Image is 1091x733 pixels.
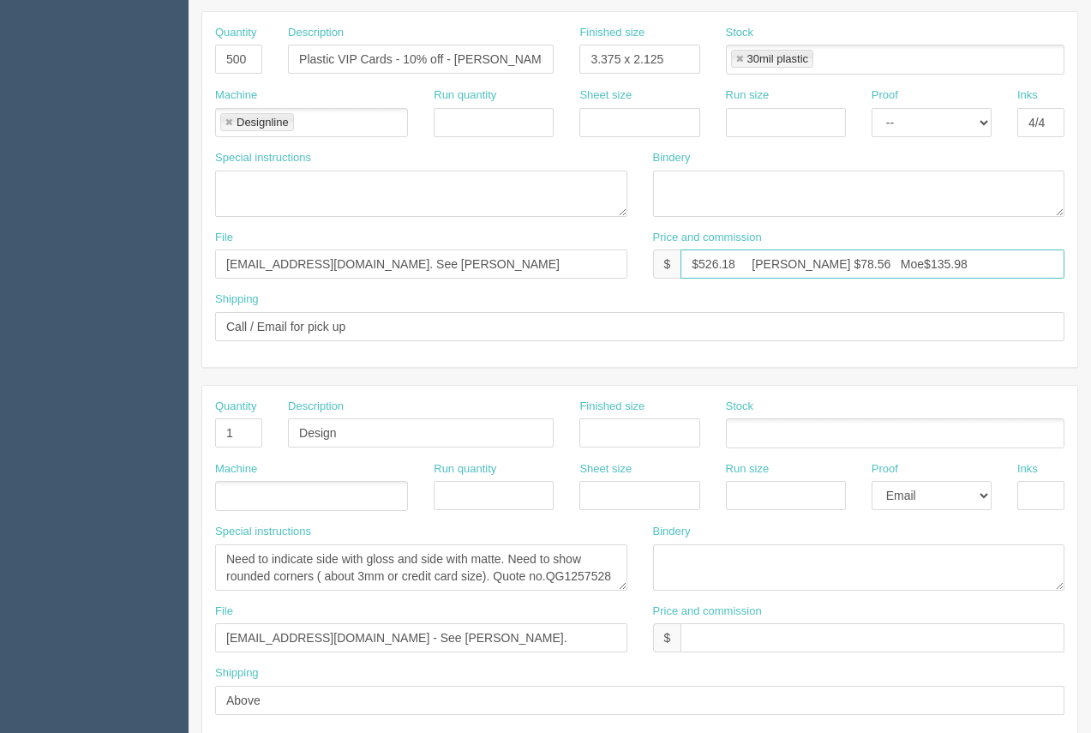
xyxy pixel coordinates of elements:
label: File [215,604,233,620]
label: Machine [215,461,257,478]
div: 30mil plastic [747,53,809,64]
label: File [215,230,233,246]
label: Shipping [215,291,259,308]
label: Machine [215,87,257,104]
label: Finished size [579,399,644,415]
label: Bindery [653,524,691,540]
label: Sheet size [579,461,632,478]
label: Stock [726,399,754,415]
label: Proof [872,87,898,104]
label: Description [288,25,344,41]
div: Designline [237,117,289,128]
label: Special instructions [215,524,311,540]
label: Quantity [215,25,256,41]
label: Sheet size [579,87,632,104]
textarea: Need to indicate side with gloss and side with matte. Need to show rounded corners ( about 3mm or... [215,544,627,591]
label: Quantity [215,399,256,415]
label: Description [288,399,344,415]
label: Proof [872,461,898,478]
label: Price and commission [653,230,762,246]
label: Run size [726,461,770,478]
label: Price and commission [653,604,762,620]
label: Stock [726,25,754,41]
label: Run size [726,87,770,104]
label: Bindery [653,150,691,166]
label: Special instructions [215,150,311,166]
label: Run quantity [434,87,496,104]
label: Finished size [579,25,644,41]
label: Shipping [215,665,259,682]
div: $ [653,249,681,279]
label: Run quantity [434,461,496,478]
div: $ [653,623,681,652]
label: Inks [1017,87,1038,104]
label: Inks [1017,461,1038,478]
